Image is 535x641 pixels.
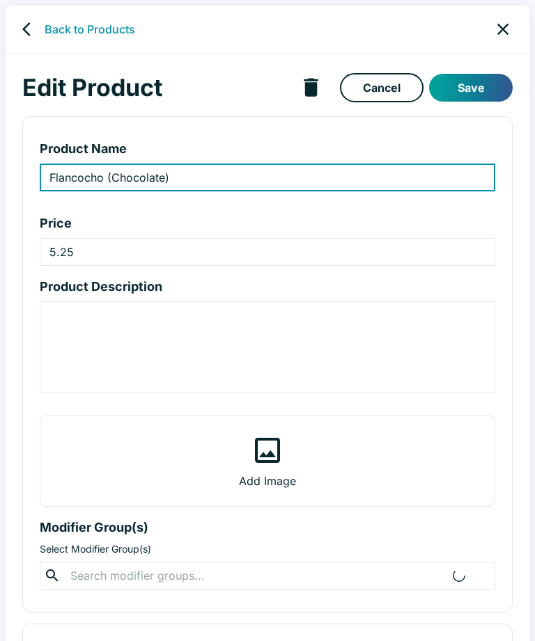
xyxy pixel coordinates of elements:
a: close [488,14,518,45]
p: Product Name [40,139,495,158]
input: Search modifier groups... [66,566,447,585]
h1: Edit Product [22,73,293,102]
p: Modifier Group(s) [40,518,495,537]
p: Add Image [239,473,296,489]
input: product-price-input [40,238,495,266]
a: Cancel [340,73,424,102]
a: back [17,15,45,43]
p: Select Modifier Group(s) [40,542,495,556]
p: Price [40,214,495,232]
p: Product Description [40,277,495,296]
a: Back to Products [45,21,135,38]
input: product-name-input [40,164,495,191]
textarea: product-description-input [49,308,486,388]
button: Save [429,74,513,102]
button: delete product [293,70,329,105]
